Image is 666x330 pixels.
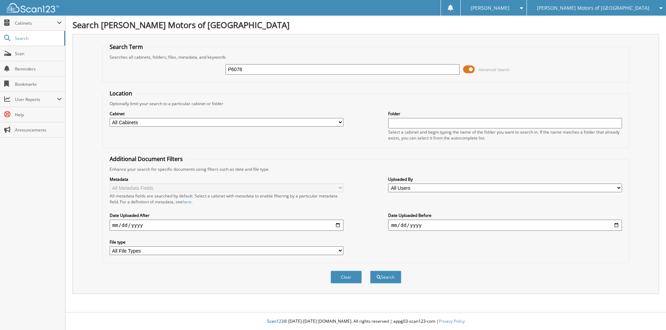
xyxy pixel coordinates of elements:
[388,212,622,218] label: Date Uploaded Before
[15,51,62,57] span: Scan
[106,43,146,51] legend: Search Term
[110,239,343,245] label: File type
[388,129,622,141] div: Select a cabinet and begin typing the name of the folder you want to search in. If the name match...
[388,111,622,117] label: Folder
[15,20,57,26] span: Cabinets
[388,176,622,182] label: Uploaded By
[15,127,62,133] span: Announcements
[110,193,343,205] div: All metadata fields are searched by default. Select a cabinet with metadata to enable filtering b...
[331,271,362,284] button: Clear
[15,66,62,72] span: Reminders
[471,6,510,10] span: [PERSON_NAME]
[106,54,626,60] div: Searches all cabinets, folders, files, metadata, and keywords
[15,81,62,87] span: Bookmarks
[106,166,626,172] div: Enhance your search for specific documents using filters such as date and file type.
[182,199,191,205] a: here
[110,111,343,117] label: Cabinet
[537,6,649,10] span: [PERSON_NAME] Motors of [GEOGRAPHIC_DATA]
[106,90,136,97] legend: Location
[388,220,622,231] input: end
[66,313,666,330] div: © [DATE]-[DATE] [DOMAIN_NAME]. All rights reserved | appg03-scan123-com |
[72,19,659,31] h1: Search [PERSON_NAME] Motors of [GEOGRAPHIC_DATA]
[479,67,510,72] span: Advanced Search
[15,96,57,102] span: User Reports
[15,112,62,118] span: Help
[370,271,401,284] button: Search
[110,176,343,182] label: Metadata
[106,155,186,163] legend: Additional Document Filters
[110,212,343,218] label: Date Uploaded After
[631,297,666,330] iframe: Chat Widget
[15,35,61,41] span: Search
[439,318,465,324] a: Privacy Policy
[106,101,626,107] div: Optionally limit your search to a particular cabinet or folder
[110,220,343,231] input: start
[267,318,284,324] span: Scan123
[7,3,59,12] img: scan123-logo-white.svg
